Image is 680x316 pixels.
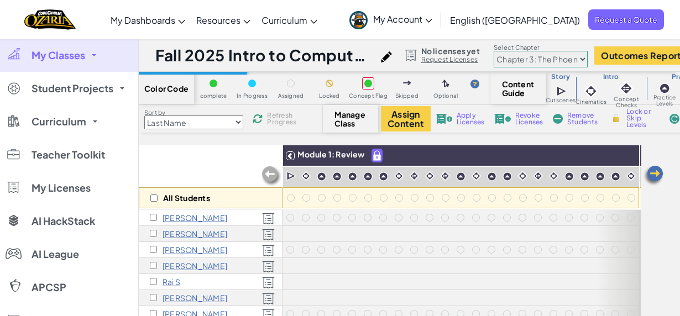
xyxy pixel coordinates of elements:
[440,171,451,181] img: IconInteractive.svg
[32,216,95,226] span: AI HackStack
[32,150,105,160] span: Teacher Toolkit
[433,93,458,99] span: Optional
[533,171,543,181] img: IconInteractive.svg
[546,97,576,103] span: Cutscenes
[24,8,76,31] a: Ozaria by CodeCombat logo
[317,172,326,181] img: IconPracticeLevel.svg
[595,172,605,181] img: IconPracticeLevel.svg
[372,149,382,162] img: IconPaidLevel.svg
[278,93,304,99] span: Assigned
[32,83,113,93] span: Student Projects
[111,14,175,26] span: My Dashboards
[494,43,588,52] label: Select Chapter
[163,261,227,270] p: Christopher Maratita
[379,172,388,181] img: IconPracticeLevel.svg
[262,245,275,257] img: Licensed
[403,81,411,85] img: IconSkippedLevel.svg
[470,80,479,88] img: IconHint.svg
[436,114,452,124] img: IconLicenseApply.svg
[163,293,227,302] p: Zion Nhygel Tiano
[262,213,275,225] img: Licensed
[556,85,568,97] img: IconCutscene.svg
[191,5,256,35] a: Resources
[580,172,589,181] img: IconPracticeLevel.svg
[262,277,275,289] img: Licensed
[261,14,307,26] span: Curriculum
[487,172,496,181] img: IconPracticeLevel.svg
[409,171,420,181] img: IconInteractive.svg
[564,172,574,181] img: IconPracticeLevel.svg
[332,172,342,181] img: IconPracticeLevel.svg
[515,112,543,125] span: Revoke Licenses
[237,93,268,99] span: In Progress
[262,229,275,241] img: Licensed
[349,93,388,99] span: Concept Flag
[297,149,365,159] span: Module 1: Review
[421,55,480,64] a: Request Licenses
[669,114,680,124] img: IconReset.svg
[576,72,646,81] h3: Intro
[626,108,659,128] span: Lock or Skip Levels
[32,183,91,193] span: My Licenses
[395,93,419,99] span: Skipped
[105,5,191,35] a: My Dashboards
[442,80,449,88] img: IconOptionalLevel.svg
[163,213,227,222] p: Clarence Dones
[196,14,240,26] span: Resources
[256,5,323,35] a: Curriculum
[144,84,189,93] span: Color Code
[144,108,243,117] label: Sort by
[163,277,180,286] p: Rai S
[394,171,404,181] img: IconCinematic.svg
[425,171,435,181] img: IconCinematic.svg
[286,171,297,182] img: IconCutscene.svg
[32,249,79,259] span: AI League
[619,81,634,96] img: IconInteractive.svg
[457,112,485,125] span: Apply Licenses
[163,193,210,202] p: All Students
[363,172,373,181] img: IconPracticeLevel.svg
[32,50,85,60] span: My Classes
[267,112,301,125] span: Refresh Progress
[319,93,339,99] span: Locked
[503,172,512,181] img: IconPracticeLevel.svg
[155,45,375,66] h1: Fall 2025 Intro to Computer Programming
[548,171,559,181] img: IconCinematic.svg
[606,96,646,108] span: Concept Checks
[373,13,432,25] span: My Account
[494,114,511,124] img: IconLicenseRevoke.svg
[517,171,528,181] img: IconCinematic.svg
[583,83,599,99] img: IconCinematic.svg
[502,80,535,97] span: Content Guide
[642,165,665,187] img: Arrow_Left.png
[253,114,263,124] img: IconReload.svg
[262,293,275,305] img: Licensed
[349,11,368,29] img: avatar
[659,83,670,94] img: IconPracticeLevel.svg
[348,172,357,181] img: IconPracticeLevel.svg
[546,72,576,81] h3: Story
[381,51,392,62] img: iconPencil.svg
[421,46,480,55] span: No licenses yet
[32,117,86,127] span: Curriculum
[344,2,438,37] a: My Account
[588,9,664,30] a: Request a Quote
[24,8,76,31] img: Home
[260,165,283,187] img: Arrow_Left_Inactive.png
[450,14,580,26] span: English ([GEOGRAPHIC_DATA])
[301,171,311,181] img: IconCinematic.svg
[611,172,620,181] img: IconPracticeLevel.svg
[553,114,563,124] img: IconRemoveStudents.svg
[163,229,227,238] p: Jen H
[567,112,600,125] span: Remove Students
[262,261,275,273] img: Licensed
[471,171,482,181] img: IconCinematic.svg
[456,172,465,181] img: IconPracticeLevel.svg
[444,5,585,35] a: English ([GEOGRAPHIC_DATA])
[610,113,622,123] img: IconLock.svg
[334,110,367,128] span: Manage Class
[626,171,636,181] img: IconCinematic.svg
[576,99,606,105] span: Cinematics
[200,93,227,99] span: complete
